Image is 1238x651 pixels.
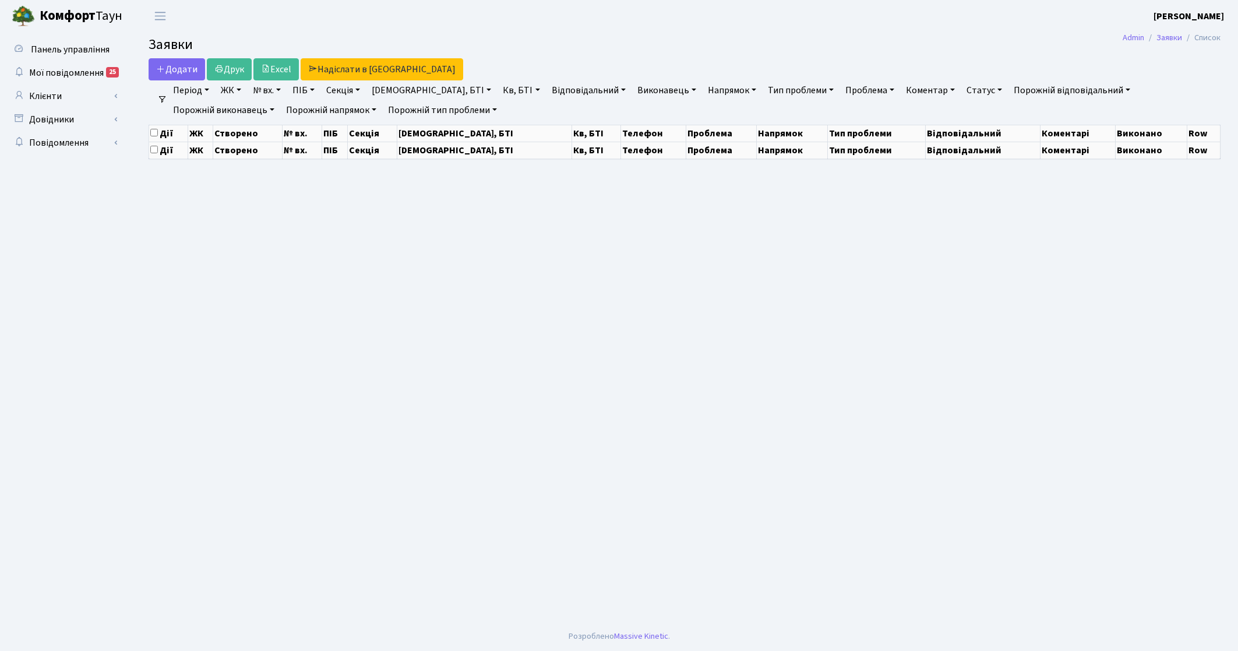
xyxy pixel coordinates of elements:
a: Друк [207,58,252,80]
th: Кв, БТІ [572,142,621,159]
th: ПІБ [322,125,348,142]
th: ПІБ [322,142,348,159]
a: № вх. [248,80,285,100]
a: Повідомлення [6,131,122,154]
th: Телефон [621,125,686,142]
th: Тип проблеми [828,125,926,142]
th: Проблема [686,125,757,142]
img: logo.png [12,5,35,28]
th: Відповідальний [925,125,1040,142]
a: Мої повідомлення25 [6,61,122,85]
th: Проблема [686,142,757,159]
th: Створено [213,142,282,159]
a: Порожній напрямок [281,100,381,120]
a: Заявки [1156,31,1182,44]
a: Панель управління [6,38,122,61]
span: Мої повідомлення [29,66,104,79]
th: [DEMOGRAPHIC_DATA], БТІ [397,125,572,142]
a: Excel [253,58,299,80]
a: Напрямок [703,80,761,100]
th: Дії [149,142,188,159]
a: Статус [962,80,1007,100]
th: Кв, БТІ [572,125,621,142]
a: ПІБ [288,80,319,100]
th: № вх. [282,125,322,142]
th: Напрямок [757,125,828,142]
a: ЖК [216,80,246,100]
a: Тип проблеми [763,80,838,100]
a: Коментар [901,80,960,100]
li: Список [1182,31,1221,44]
a: Секція [322,80,365,100]
a: Додати [149,58,205,80]
a: Період [168,80,214,100]
span: Таун [40,6,122,26]
a: Кв, БТІ [498,80,544,100]
a: [PERSON_NAME] [1154,9,1224,23]
th: Row [1187,142,1221,159]
a: Massive Kinetic [614,630,668,642]
a: Порожній виконавець [168,100,279,120]
th: Row [1187,125,1221,142]
nav: breadcrumb [1105,26,1238,50]
th: Напрямок [757,142,828,159]
button: Переключити навігацію [146,6,175,26]
th: [DEMOGRAPHIC_DATA], БТІ [397,142,572,159]
div: 25 [106,67,119,78]
th: Дії [149,125,188,142]
a: Клієнти [6,85,122,108]
b: [PERSON_NAME] [1154,10,1224,23]
a: Відповідальний [547,80,630,100]
a: [DEMOGRAPHIC_DATA], БТІ [367,80,496,100]
a: Виконавець [633,80,701,100]
th: Створено [213,125,282,142]
span: Заявки [149,34,193,55]
th: Секція [348,142,397,159]
a: Порожній тип проблеми [383,100,502,120]
b: Комфорт [40,6,96,25]
th: Коментарі [1041,125,1116,142]
th: Виконано [1116,142,1187,159]
th: № вх. [282,142,322,159]
a: Надіслати в [GEOGRAPHIC_DATA] [301,58,463,80]
span: Додати [156,63,197,76]
th: Телефон [621,142,686,159]
div: Розроблено . [569,630,670,643]
th: Секція [348,125,397,142]
th: Відповідальний [925,142,1040,159]
th: Коментарі [1041,142,1116,159]
a: Admin [1123,31,1144,44]
a: Довідники [6,108,122,131]
th: ЖК [188,125,213,142]
th: Тип проблеми [828,142,926,159]
span: Панель управління [31,43,110,56]
a: Проблема [841,80,899,100]
th: Виконано [1116,125,1187,142]
a: Порожній відповідальний [1009,80,1135,100]
th: ЖК [188,142,213,159]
